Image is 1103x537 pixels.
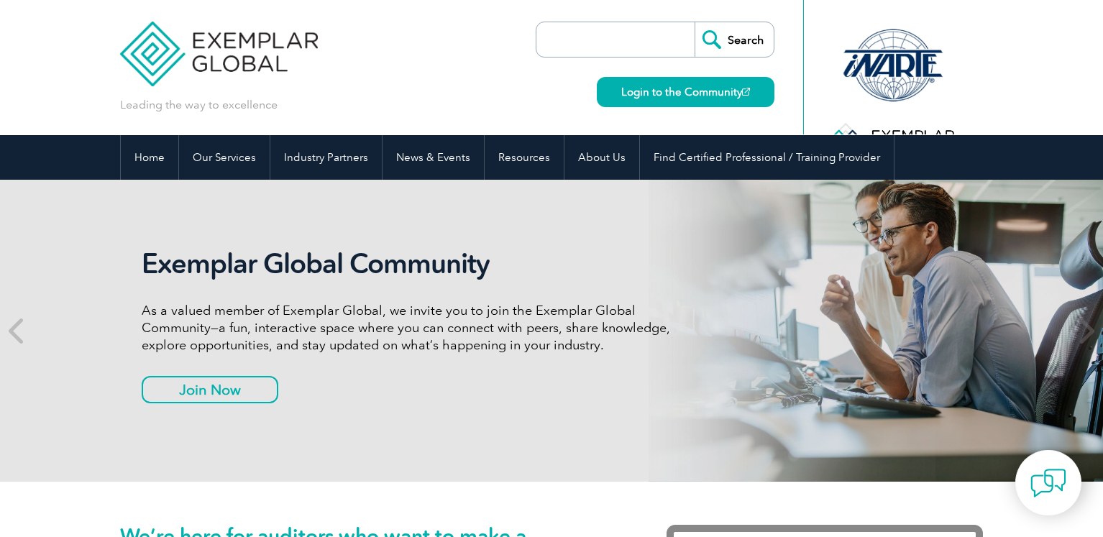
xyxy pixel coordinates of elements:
[142,302,681,354] p: As a valued member of Exemplar Global, we invite you to join the Exemplar Global Community—a fun,...
[564,135,639,180] a: About Us
[142,376,278,403] a: Join Now
[121,135,178,180] a: Home
[485,135,564,180] a: Resources
[1030,465,1066,501] img: contact-chat.png
[120,97,278,113] p: Leading the way to excellence
[597,77,774,107] a: Login to the Community
[742,88,750,96] img: open_square.png
[640,135,894,180] a: Find Certified Professional / Training Provider
[383,135,484,180] a: News & Events
[142,247,681,280] h2: Exemplar Global Community
[179,135,270,180] a: Our Services
[695,22,774,57] input: Search
[270,135,382,180] a: Industry Partners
